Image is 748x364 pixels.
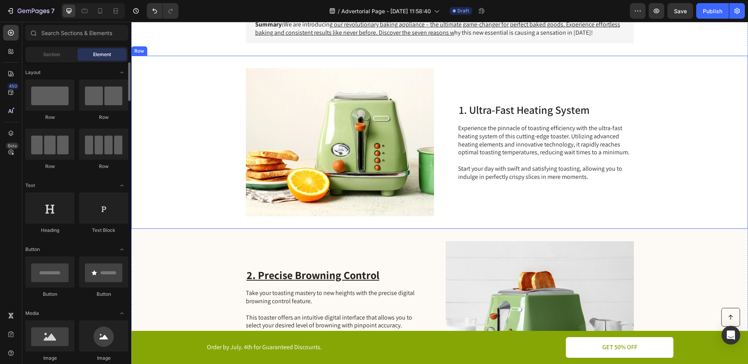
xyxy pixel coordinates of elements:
p: 7 [51,6,55,16]
span: Toggle open [116,307,128,320]
a: GET 50% OFF [435,315,542,336]
div: Row [79,114,128,121]
div: Button [25,291,74,298]
button: Publish [696,3,729,19]
img: gempages_500848829273212134-abed3a35-1c24-44f2-9f20-b7f7c1e23624.webp [115,46,303,194]
iframe: Design area [131,22,748,364]
span: Section [43,51,60,58]
div: Image [25,355,74,362]
span: / [338,7,340,15]
span: Toggle open [116,179,128,192]
div: Row [2,26,14,33]
p: Experience the pinnacle of toasting efficiency with the ultra-fast heating system of this cutting... [327,102,502,159]
h2: 1. Ultra-Fast Heating System [327,81,503,95]
div: 450 [7,83,19,89]
span: Button [25,246,40,253]
div: Row [25,163,74,170]
div: Beta [6,143,19,149]
div: Heading [25,227,74,234]
span: Advertorial Page - [DATE] 11:58:40 [341,7,431,15]
button: Save [667,3,693,19]
u: 2. Precise Browning Control [115,246,248,260]
span: Draft [457,7,469,14]
div: Row [79,163,128,170]
div: Open Intercom Messenger [722,326,740,345]
div: Button [79,291,128,298]
span: Element [93,51,111,58]
div: Publish [703,7,722,15]
p: Take your toasting mastery to new heights with the precise digital browning control feature. This... [115,267,289,340]
span: Layout [25,69,41,76]
span: Save [674,8,687,14]
div: Undo/Redo [147,3,178,19]
span: Toggle open [116,66,128,79]
p: GET 50% OFF [471,322,506,330]
div: Image [79,355,128,362]
div: Text Block [79,227,128,234]
span: Toggle open [116,243,128,256]
span: Text [25,182,35,189]
span: Media [25,310,39,317]
input: Search Sections & Elements [25,25,128,41]
button: 7 [3,3,58,19]
div: Row [25,114,74,121]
